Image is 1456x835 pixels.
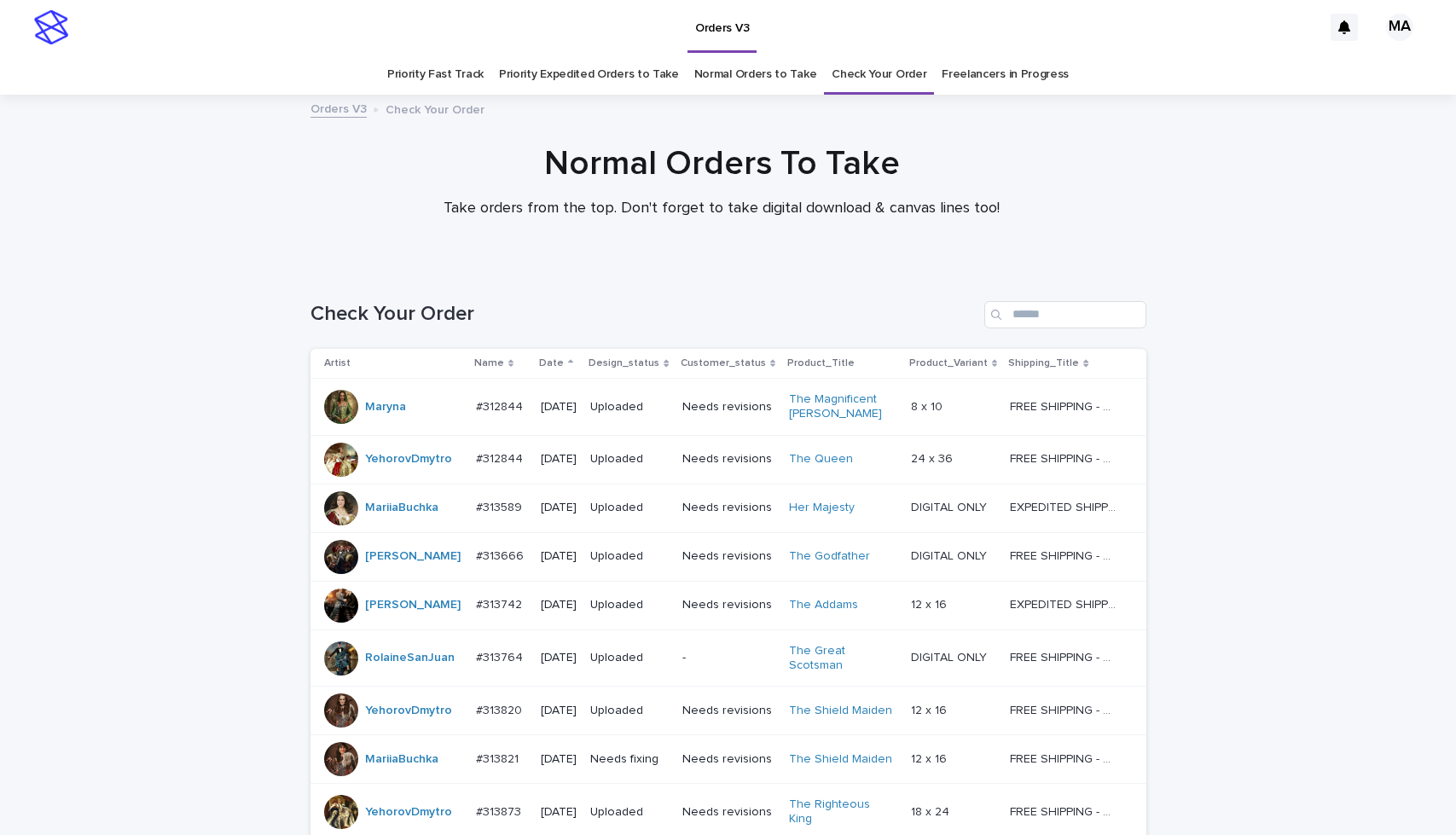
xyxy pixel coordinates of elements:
p: Uploaded [590,598,669,612]
a: The Shield Maiden [789,752,892,767]
p: FREE SHIPPING - preview in 1-2 business days, after your approval delivery will take 5-10 b.d. [1010,802,1120,820]
a: RolaineSanJuan [365,651,455,665]
img: stacker-logo-s-only.png [34,10,68,44]
a: Her Majesty [789,501,855,515]
p: Take orders from the top. Don't forget to take digital download & canvas lines too! [380,200,1063,218]
p: #313666 [476,546,527,564]
p: #313742 [476,594,525,612]
p: Needs revisions [682,549,775,564]
a: The Shield Maiden [789,704,892,718]
a: [PERSON_NAME] [365,549,461,564]
p: Customer_status [681,354,766,373]
p: Shipping_Title [1008,354,1079,373]
a: Maryna [365,400,406,415]
p: [DATE] [541,598,577,612]
p: #313820 [476,700,525,718]
p: FREE SHIPPING - preview in 1-2 business days, after your approval delivery will take 5-10 b.d. [1010,449,1120,467]
p: Product_Variant [909,354,988,373]
p: [DATE] [541,400,577,415]
p: FREE SHIPPING - preview in 1-2 business days, after your approval delivery will take 5-10 b.d. [1010,397,1120,415]
p: - [682,651,775,665]
a: Priority Expedited Orders to Take [499,55,679,95]
p: [DATE] [541,651,577,665]
p: 8 x 10 [911,397,946,415]
p: Check Your Order [386,99,484,118]
p: [DATE] [541,501,577,515]
a: YehorovDmytro [365,452,452,467]
p: FREE SHIPPING - preview in 1-2 business days, after your approval delivery will take 5-10 b.d. [1010,647,1120,665]
p: Uploaded [590,549,669,564]
a: Normal Orders to Take [694,55,817,95]
tr: MariiaBuchka #313821#313821 [DATE]Needs fixingNeeds revisionsThe Shield Maiden 12 x 1612 x 16 FRE... [310,735,1146,784]
p: Needs revisions [682,598,775,612]
a: Check Your Order [832,55,926,95]
p: Needs revisions [682,805,775,820]
p: Artist [324,354,351,373]
h1: Check Your Order [310,302,977,327]
p: Design_status [589,354,659,373]
p: Product_Title [787,354,855,373]
tr: Maryna #312844#312844 [DATE]UploadedNeeds revisionsThe Magnificent [PERSON_NAME] 8 x 108 x 10 FRE... [310,379,1146,436]
a: MariiaBuchka [365,752,438,767]
p: Needs revisions [682,501,775,515]
p: 24 x 36 [911,449,956,467]
tr: [PERSON_NAME] #313666#313666 [DATE]UploadedNeeds revisionsThe Godfather DIGITAL ONLYDIGITAL ONLY ... [310,532,1146,581]
p: [DATE] [541,752,577,767]
p: Needs revisions [682,452,775,467]
div: MA [1386,14,1413,41]
p: [DATE] [541,452,577,467]
p: EXPEDITED SHIPPING - preview in 1 business day; delivery up to 5 business days after your approval. [1010,497,1120,515]
tr: [PERSON_NAME] #313742#313742 [DATE]UploadedNeeds revisionsThe Addams 12 x 1612 x 16 EXPEDITED SHI... [310,581,1146,629]
a: The Godfather [789,549,870,564]
p: #312844 [476,397,526,415]
p: [DATE] [541,805,577,820]
p: DIGITAL ONLY [911,546,990,564]
p: Needs revisions [682,400,775,415]
p: 12 x 16 [911,749,950,767]
p: Needs fixing [590,752,669,767]
p: [DATE] [541,704,577,718]
p: 12 x 16 [911,700,950,718]
a: YehorovDmytro [365,805,452,820]
p: Needs revisions [682,704,775,718]
p: Uploaded [590,452,669,467]
p: Name [474,354,504,373]
p: DIGITAL ONLY [911,497,990,515]
p: #313764 [476,647,526,665]
p: FREE SHIPPING - preview in 1-2 business days, after your approval delivery will take 5-10 b.d. [1010,700,1120,718]
a: The Queen [789,452,853,467]
p: #313821 [476,749,522,767]
p: Uploaded [590,501,669,515]
input: Search [984,301,1146,328]
a: The Addams [789,598,858,612]
a: Freelancers in Progress [942,55,1069,95]
p: #313589 [476,497,525,515]
a: The Magnificent [PERSON_NAME] [789,392,896,421]
tr: YehorovDmytro #313820#313820 [DATE]UploadedNeeds revisionsThe Shield Maiden 12 x 1612 x 16 FREE S... [310,687,1146,735]
p: 12 x 16 [911,594,950,612]
p: FREE SHIPPING - preview in 1-2 business days, after your approval delivery will take 5-10 b.d. [1010,749,1120,767]
p: Uploaded [590,400,669,415]
p: #312844 [476,449,526,467]
p: 18 x 24 [911,802,953,820]
p: Needs revisions [682,752,775,767]
tr: YehorovDmytro #312844#312844 [DATE]UploadedNeeds revisionsThe Queen 24 x 3624 x 36 FREE SHIPPING ... [310,435,1146,484]
a: The Righteous King [789,797,896,826]
tr: MariiaBuchka #313589#313589 [DATE]UploadedNeeds revisionsHer Majesty DIGITAL ONLYDIGITAL ONLY EXP... [310,484,1146,532]
a: Orders V3 [310,98,367,118]
h1: Normal Orders To Take [304,143,1140,184]
a: MariiaBuchka [365,501,438,515]
p: DIGITAL ONLY [911,647,990,665]
a: Priority Fast Track [387,55,484,95]
a: YehorovDmytro [365,704,452,718]
p: Uploaded [590,805,669,820]
a: The Great Scotsman [789,644,896,673]
p: EXPEDITED SHIPPING - preview in 1 business day; delivery up to 5 business days after your approval. [1010,594,1120,612]
p: FREE SHIPPING - preview in 1-2 business days, after your approval delivery will take 5-10 b.d. [1010,546,1120,564]
p: #313873 [476,802,525,820]
tr: RolaineSanJuan #313764#313764 [DATE]Uploaded-The Great Scotsman DIGITAL ONLYDIGITAL ONLY FREE SHI... [310,629,1146,687]
a: [PERSON_NAME] [365,598,461,612]
p: Date [539,354,564,373]
p: Uploaded [590,651,669,665]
